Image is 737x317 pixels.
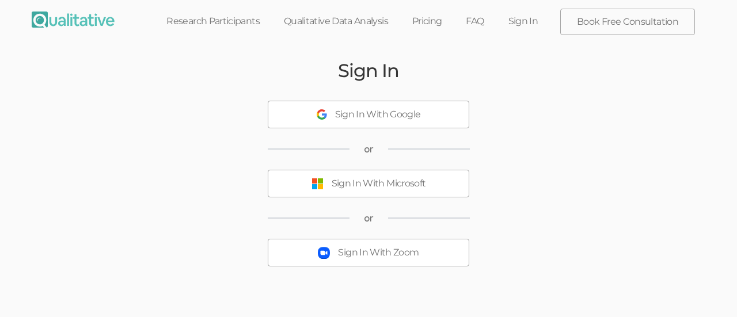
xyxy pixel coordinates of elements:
span: or [364,143,374,156]
a: Qualitative Data Analysis [272,9,400,34]
span: or [364,212,374,225]
img: Sign In With Zoom [318,247,330,259]
div: Sign In With Zoom [338,246,419,259]
img: Sign In With Microsoft [311,178,324,190]
button: Sign In With Zoom [268,239,469,266]
button: Sign In With Microsoft [268,170,469,197]
h2: Sign In [338,60,398,81]
img: Qualitative [32,12,115,28]
div: Sign In With Google [335,108,421,121]
a: Sign In [496,9,550,34]
a: Pricing [400,9,454,34]
button: Sign In With Google [268,101,469,128]
div: Sign In With Microsoft [332,177,426,190]
a: Book Free Consultation [561,9,694,35]
a: Research Participants [154,9,272,34]
img: Sign In With Google [317,109,327,120]
a: FAQ [454,9,496,34]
